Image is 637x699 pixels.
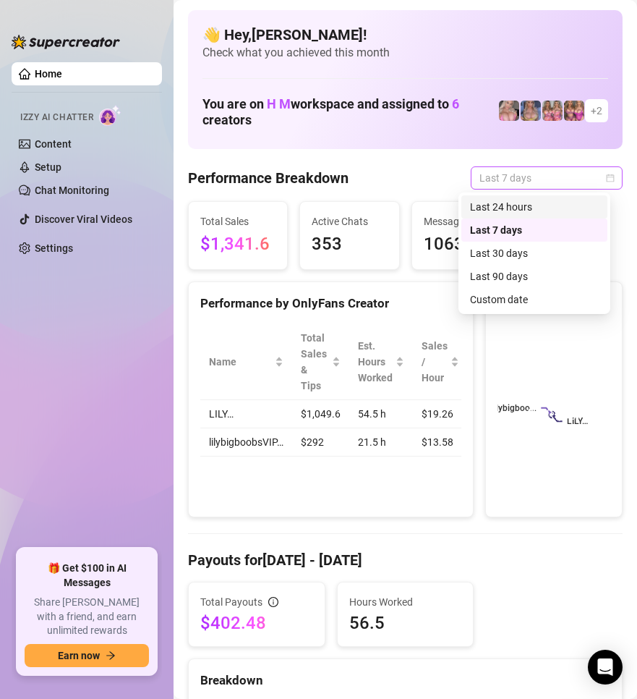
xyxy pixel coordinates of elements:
span: Total Payouts [200,594,262,610]
div: Open Intercom Messenger [588,650,623,685]
td: 21.5 h [349,428,413,457]
th: Total Sales & Tips [292,324,349,400]
div: Last 24 hours [461,195,607,219]
td: 54.5 h [349,400,413,428]
div: Last 24 hours [470,199,599,215]
span: 1063 [424,231,499,258]
div: Last 30 days [461,242,607,265]
img: logo-BBDzfeDw.svg [12,35,120,49]
span: Total Sales [200,213,275,229]
h1: You are on workspace and assigned to creators [202,96,498,128]
span: Active Chats [312,213,387,229]
span: Earn now [58,650,100,661]
span: calendar [606,174,615,182]
a: Chat Monitoring [35,185,109,196]
div: Custom date [470,292,599,308]
td: $1,049.6 [292,400,349,428]
a: Settings [35,242,73,254]
span: Hours Worked [349,594,462,610]
div: Last 90 days [461,265,607,288]
div: Last 7 days [470,222,599,238]
img: lilybigboobvip [499,101,519,121]
span: Last 7 days [479,167,614,189]
img: hotmomlove [564,101,584,121]
img: AI Chatter [99,105,121,126]
a: Content [35,138,72,150]
div: Breakdown [200,671,610,690]
div: Est. Hours Worked [358,338,393,386]
button: Earn nowarrow-right [25,644,149,667]
text: LILY… [567,416,588,426]
span: arrow-right [106,651,116,661]
span: H M [267,96,291,111]
img: hotmomsvip [542,101,563,121]
h4: 👋 Hey, [PERSON_NAME] ! [202,25,608,45]
div: Custom date [461,288,607,311]
div: Performance by OnlyFans Creator [200,294,461,313]
span: Sales / Hour [422,338,448,386]
td: lilybigboobsVIP… [200,428,292,457]
a: Setup [35,161,61,173]
span: info-circle [268,597,278,607]
span: Name [209,354,272,370]
div: Last 90 days [470,268,599,284]
span: 6 [452,96,459,111]
span: 56.5 [349,611,462,635]
span: 🎁 Get $100 in AI Messages [25,562,149,590]
td: LILY… [200,400,292,428]
div: Last 30 days [470,245,599,261]
h4: Performance Breakdown [188,168,349,188]
text: lilybigboo... [492,403,537,413]
span: $1,341.6 [200,231,275,258]
span: Total Sales & Tips [301,330,329,394]
a: Home [35,68,62,80]
td: $19.26 [413,400,468,428]
span: + 2 [591,103,602,119]
span: Izzy AI Chatter [20,111,93,124]
span: Messages Sent [424,213,499,229]
span: Share [PERSON_NAME] with a friend, and earn unlimited rewards [25,596,149,638]
h4: Payouts for [DATE] - [DATE] [188,550,623,570]
th: Name [200,324,292,400]
span: Check what you achieved this month [202,45,608,61]
div: Last 7 days [461,219,607,242]
img: lilybigboobs [521,101,541,121]
th: Sales / Hour [413,324,468,400]
span: $402.48 [200,611,313,635]
td: $13.58 [413,428,468,457]
span: 353 [312,231,387,258]
a: Discover Viral Videos [35,213,132,225]
td: $292 [292,428,349,457]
